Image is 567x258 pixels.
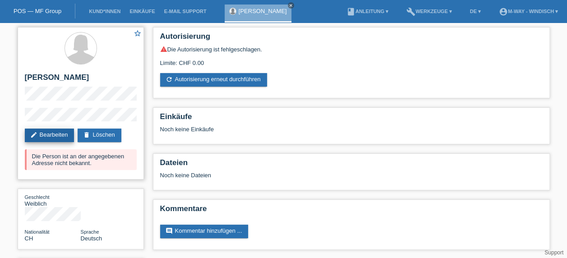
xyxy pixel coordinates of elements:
[166,76,173,83] i: refresh
[14,8,61,14] a: POS — MF Group
[402,9,456,14] a: buildWerkzeuge ▾
[160,46,167,53] i: warning
[78,129,121,142] a: deleteLöschen
[288,2,294,9] a: close
[160,32,543,46] h2: Autorisierung
[83,131,90,138] i: delete
[160,158,543,172] h2: Dateien
[406,7,415,16] i: build
[166,227,173,235] i: comment
[160,204,543,218] h2: Kommentare
[25,235,33,242] span: Schweiz
[160,9,211,14] a: E-Mail Support
[160,73,267,87] a: refreshAutorisierung erneut durchführen
[289,3,293,8] i: close
[346,7,355,16] i: book
[25,73,137,87] h2: [PERSON_NAME]
[134,29,142,39] a: star_border
[25,193,81,207] div: Weiblich
[30,131,37,138] i: edit
[160,112,543,126] h2: Einkäufe
[25,194,50,200] span: Geschlecht
[84,9,125,14] a: Kund*innen
[81,235,102,242] span: Deutsch
[499,7,508,16] i: account_circle
[160,53,543,66] div: Limite: CHF 0.00
[342,9,393,14] a: bookAnleitung ▾
[25,129,74,142] a: editBearbeiten
[134,29,142,37] i: star_border
[81,229,99,235] span: Sprache
[160,225,249,238] a: commentKommentar hinzufügen ...
[160,46,543,53] div: Die Autorisierung ist fehlgeschlagen.
[160,172,436,179] div: Noch keine Dateien
[125,9,159,14] a: Einkäufe
[544,249,563,256] a: Support
[160,126,543,139] div: Noch keine Einkäufe
[25,229,50,235] span: Nationalität
[494,9,562,14] a: account_circlem-way - Windisch ▾
[466,9,485,14] a: DE ▾
[25,149,137,170] div: Die Person ist an der angegebenen Adresse nicht bekannt.
[239,8,287,14] a: [PERSON_NAME]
